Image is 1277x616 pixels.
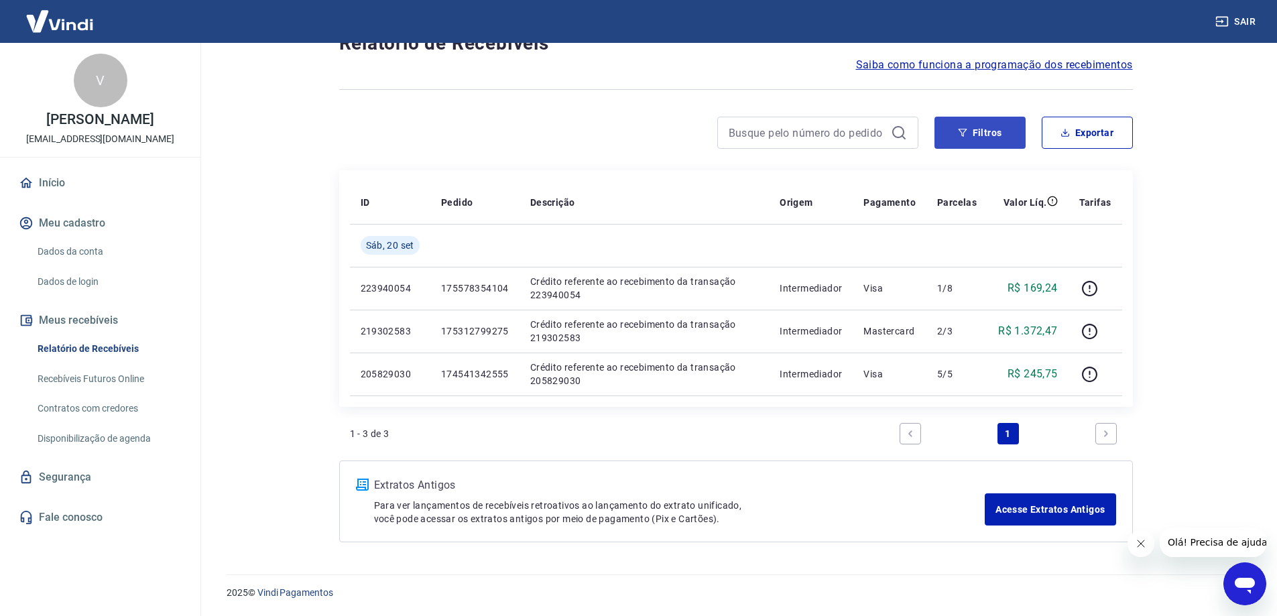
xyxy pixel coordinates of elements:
p: 175578354104 [441,282,509,295]
p: Para ver lançamentos de recebíveis retroativos ao lançamento do extrato unificado, você pode aces... [374,499,985,526]
button: Filtros [934,117,1026,149]
a: Dados da conta [32,238,184,265]
p: Parcelas [937,196,977,209]
p: Crédito referente ao recebimento da transação 219302583 [530,318,759,345]
a: Vindi Pagamentos [257,587,333,598]
a: Disponibilização de agenda [32,425,184,452]
a: Relatório de Recebíveis [32,335,184,363]
iframe: Mensagem da empresa [1160,528,1266,557]
p: Intermediador [780,282,842,295]
a: Previous page [900,423,921,444]
a: Saiba como funciona a programação dos recebimentos [856,57,1133,73]
p: 2/3 [937,324,977,338]
p: [EMAIL_ADDRESS][DOMAIN_NAME] [26,132,174,146]
p: Descrição [530,196,575,209]
a: Page 1 is your current page [997,423,1019,444]
a: Início [16,168,184,198]
p: 205829030 [361,367,420,381]
p: Crédito referente ao recebimento da transação 223940054 [530,275,759,302]
input: Busque pelo número do pedido [729,123,886,143]
p: Extratos Antigos [374,477,985,493]
a: Recebíveis Futuros Online [32,365,184,393]
p: Origem [780,196,812,209]
div: V [74,54,127,107]
a: Segurança [16,463,184,492]
a: Fale conosco [16,503,184,532]
button: Meu cadastro [16,208,184,238]
button: Meus recebíveis [16,306,184,335]
a: Dados de login [32,268,184,296]
p: 2025 © [227,586,1245,600]
span: Olá! Precisa de ajuda? [8,9,113,20]
p: Crédito referente ao recebimento da transação 205829030 [530,361,759,387]
p: R$ 245,75 [1008,366,1058,382]
p: 1/8 [937,282,977,295]
a: Next page [1095,423,1117,444]
iframe: Fechar mensagem [1128,530,1154,557]
a: Contratos com credores [32,395,184,422]
p: 5/5 [937,367,977,381]
p: Mastercard [863,324,916,338]
p: R$ 1.372,47 [998,323,1057,339]
p: Pagamento [863,196,916,209]
p: Valor Líq. [1004,196,1047,209]
p: Pedido [441,196,473,209]
p: Visa [863,367,916,381]
p: [PERSON_NAME] [46,113,154,127]
p: 219302583 [361,324,420,338]
span: Sáb, 20 set [366,239,414,252]
p: 223940054 [361,282,420,295]
h4: Relatório de Recebíveis [339,30,1133,57]
iframe: Botão para abrir a janela de mensagens [1223,562,1266,605]
p: Tarifas [1079,196,1111,209]
p: Intermediador [780,367,842,381]
p: R$ 169,24 [1008,280,1058,296]
p: 174541342555 [441,367,509,381]
p: Intermediador [780,324,842,338]
p: Visa [863,282,916,295]
p: 175312799275 [441,324,509,338]
p: 1 - 3 de 3 [350,427,389,440]
button: Sair [1213,9,1261,34]
ul: Pagination [894,418,1122,450]
p: ID [361,196,370,209]
button: Exportar [1042,117,1133,149]
img: ícone [356,479,369,491]
img: Vindi [16,1,103,42]
a: Acesse Extratos Antigos [985,493,1115,526]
